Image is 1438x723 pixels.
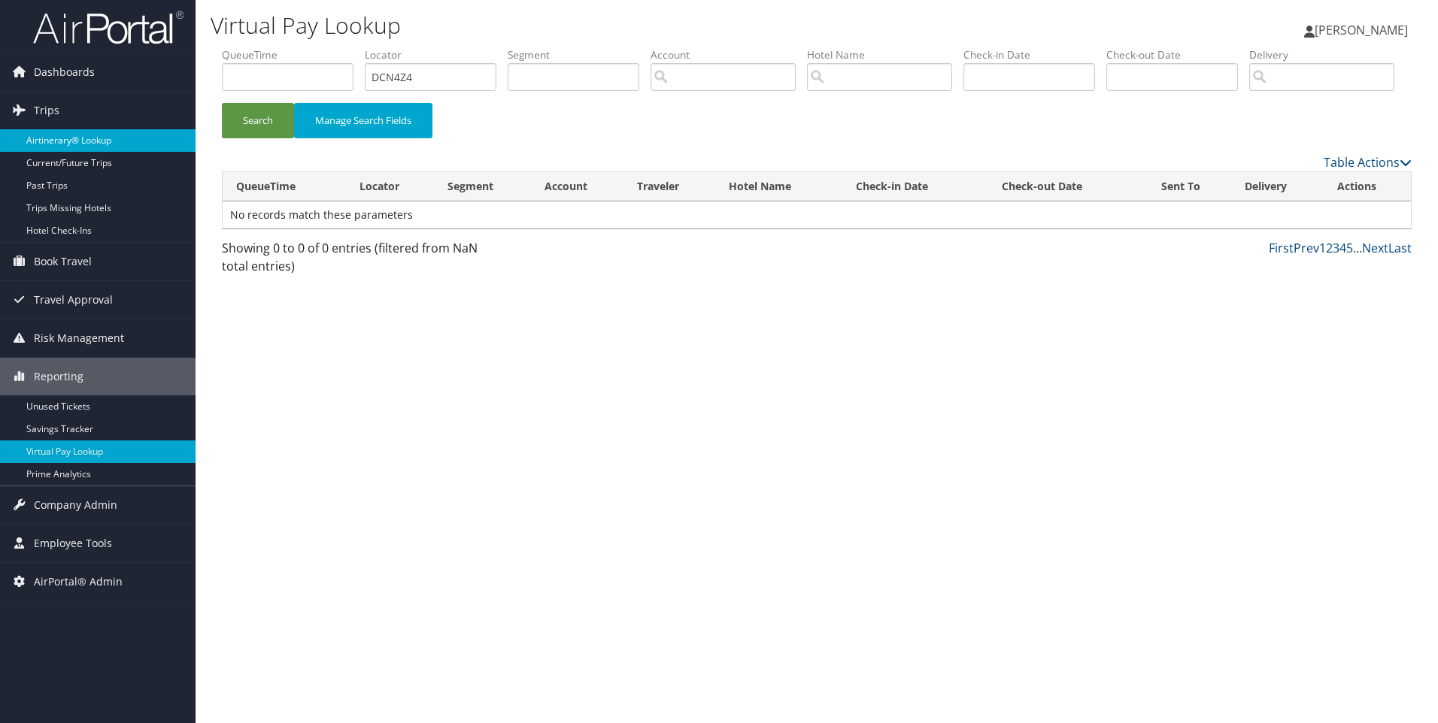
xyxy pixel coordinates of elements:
[715,172,842,201] th: Hotel Name: activate to sort column ascending
[34,319,124,357] span: Risk Management
[842,172,988,201] th: Check-in Date: activate to sort column ascending
[988,172,1148,201] th: Check-out Date: activate to sort column ascending
[1362,240,1388,256] a: Next
[1294,240,1319,256] a: Prev
[222,103,294,138] button: Search
[223,201,1411,228] td: No records match these parameters
[1148,172,1231,201] th: Sent To: activate to sort column ascending
[1269,240,1294,256] a: First
[346,172,434,201] th: Locator: activate to sort column ascending
[963,47,1106,62] label: Check-in Date
[1249,47,1406,62] label: Delivery
[34,92,59,129] span: Trips
[34,563,123,600] span: AirPortal® Admin
[623,172,716,201] th: Traveler: activate to sort column ascending
[211,10,1019,41] h1: Virtual Pay Lookup
[1353,240,1362,256] span: …
[531,172,623,201] th: Account: activate to sort column ascending
[34,486,117,524] span: Company Admin
[1326,240,1333,256] a: 2
[1315,22,1408,38] span: [PERSON_NAME]
[1324,172,1411,201] th: Actions
[33,10,184,45] img: airportal-logo.png
[223,172,346,201] th: QueueTime: activate to sort column descending
[34,281,113,319] span: Travel Approval
[1339,240,1346,256] a: 4
[34,53,95,91] span: Dashboards
[1346,240,1353,256] a: 5
[1388,240,1412,256] a: Last
[807,47,963,62] label: Hotel Name
[1319,240,1326,256] a: 1
[434,172,531,201] th: Segment: activate to sort column ascending
[651,47,807,62] label: Account
[34,358,83,395] span: Reporting
[294,103,432,138] button: Manage Search Fields
[508,47,651,62] label: Segment
[1324,154,1412,171] a: Table Actions
[1231,172,1324,201] th: Delivery: activate to sort column ascending
[1106,47,1249,62] label: Check-out Date
[1304,8,1423,53] a: [PERSON_NAME]
[222,239,502,283] div: Showing 0 to 0 of 0 entries (filtered from NaN total entries)
[1333,240,1339,256] a: 3
[34,525,112,562] span: Employee Tools
[222,47,365,62] label: QueueTime
[34,243,92,280] span: Book Travel
[365,47,508,62] label: Locator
